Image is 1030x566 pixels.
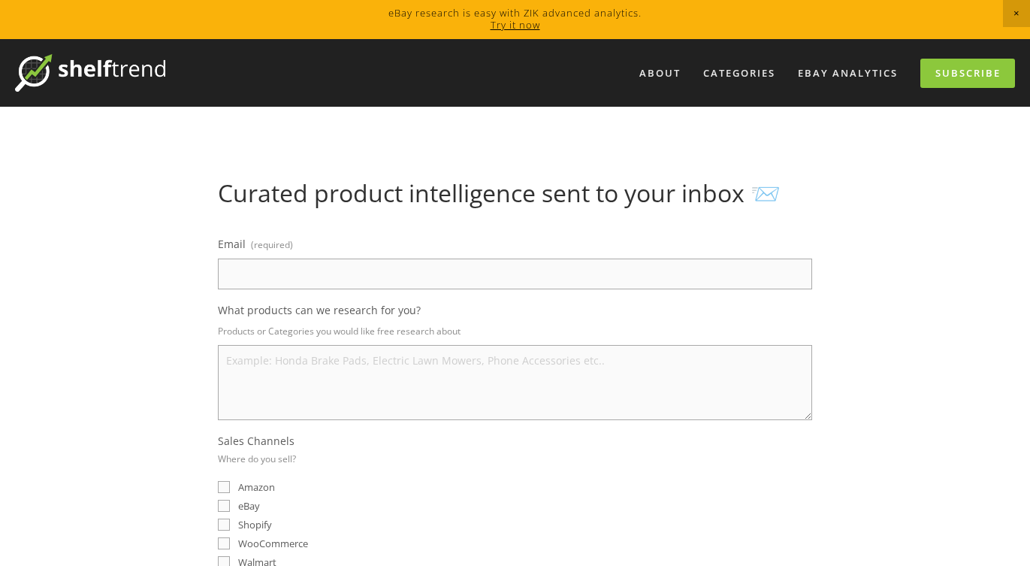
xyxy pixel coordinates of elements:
[218,481,230,493] input: Amazon
[218,320,812,342] p: Products or Categories you would like free research about
[15,54,165,92] img: ShelfTrend
[251,234,293,256] span: (required)
[693,61,785,86] div: Categories
[218,500,230,512] input: eBay
[491,18,540,32] a: Try it now
[788,61,908,86] a: eBay Analytics
[920,59,1015,88] a: Subscribe
[238,518,272,531] span: Shopify
[218,519,230,531] input: Shopify
[218,537,230,549] input: WooCommerce
[238,480,275,494] span: Amazon
[238,537,308,550] span: WooCommerce
[218,434,295,448] span: Sales Channels
[630,61,690,86] a: About
[238,499,260,513] span: eBay
[218,237,246,251] span: Email
[218,303,421,317] span: What products can we research for you?
[218,179,812,207] h1: Curated product intelligence sent to your inbox 📨
[218,448,296,470] p: Where do you sell?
